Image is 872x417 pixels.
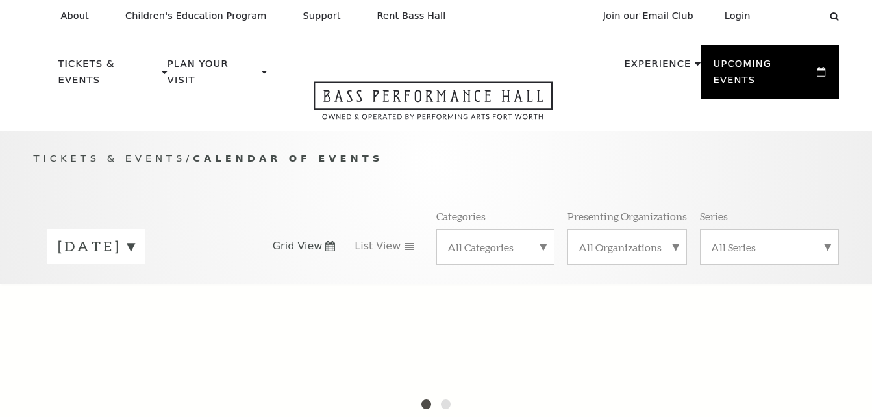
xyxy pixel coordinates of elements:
[711,240,828,254] label: All Series
[355,239,401,253] span: List View
[377,10,446,21] p: Rent Bass Hall
[771,10,817,22] select: Select:
[58,236,134,257] label: [DATE]
[303,10,341,21] p: Support
[61,10,89,21] p: About
[447,240,543,254] label: All Categories
[58,56,159,95] p: Tickets & Events
[624,56,691,79] p: Experience
[714,56,814,95] p: Upcoming Events
[34,153,186,164] span: Tickets & Events
[579,240,676,254] label: All Organizations
[193,153,383,164] span: Calendar of Events
[34,151,839,167] p: /
[168,56,258,95] p: Plan Your Visit
[125,10,267,21] p: Children's Education Program
[700,209,728,223] p: Series
[273,239,323,253] span: Grid View
[436,209,486,223] p: Categories
[567,209,687,223] p: Presenting Organizations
